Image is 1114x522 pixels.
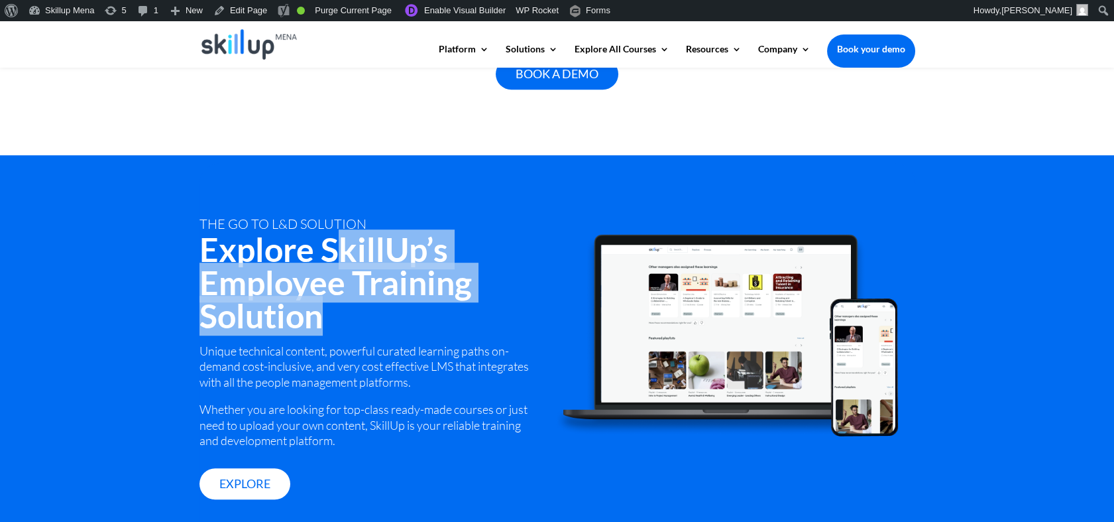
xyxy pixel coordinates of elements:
[199,233,537,339] h2: Explore SkillUp’s Employee Training Solution
[496,58,618,90] a: Book a demo
[758,44,810,67] a: Company
[575,44,669,67] a: Explore All Courses
[201,29,298,60] img: Skillup Mena
[439,44,489,67] a: Platform
[506,44,558,67] a: Solutions
[1048,458,1114,522] iframe: Chat Widget
[199,402,537,448] p: Whether you are looking for top-class ready-made courses or just need to upload your own content,...
[555,233,899,436] img: training and development platform - Skillup
[199,468,290,499] a: Explore
[827,34,915,64] a: Book your demo
[297,7,305,15] div: Good
[1001,5,1072,15] span: [PERSON_NAME]
[199,216,537,231] div: tHE GO TO L&D SOLUTION
[686,44,742,67] a: Resources
[199,344,537,448] div: Unique technical content, powerful curated learning paths on-demand cost-inclusive, and very cost...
